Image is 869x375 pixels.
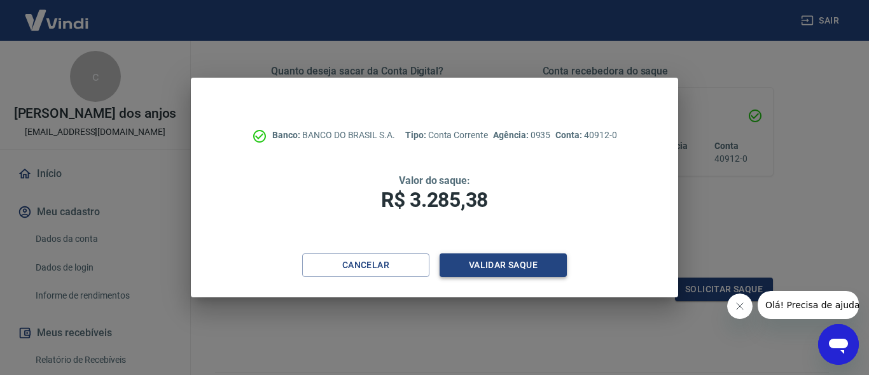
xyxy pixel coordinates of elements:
span: Tipo: [405,130,428,140]
iframe: Mensagem da empresa [758,291,859,319]
p: 0935 [493,129,550,142]
p: BANCO DO BRASIL S.A. [272,129,395,142]
span: Conta: [555,130,584,140]
p: 40912-0 [555,129,616,142]
button: Validar saque [440,253,567,277]
span: Banco: [272,130,302,140]
button: Cancelar [302,253,429,277]
iframe: Fechar mensagem [727,294,753,319]
iframe: Botão para abrir a janela de mensagens [818,324,859,365]
span: R$ 3.285,38 [381,188,488,212]
span: Valor do saque: [399,174,470,187]
span: Olá! Precisa de ajuda? [8,9,107,19]
span: Agência: [493,130,531,140]
p: Conta Corrente [405,129,488,142]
